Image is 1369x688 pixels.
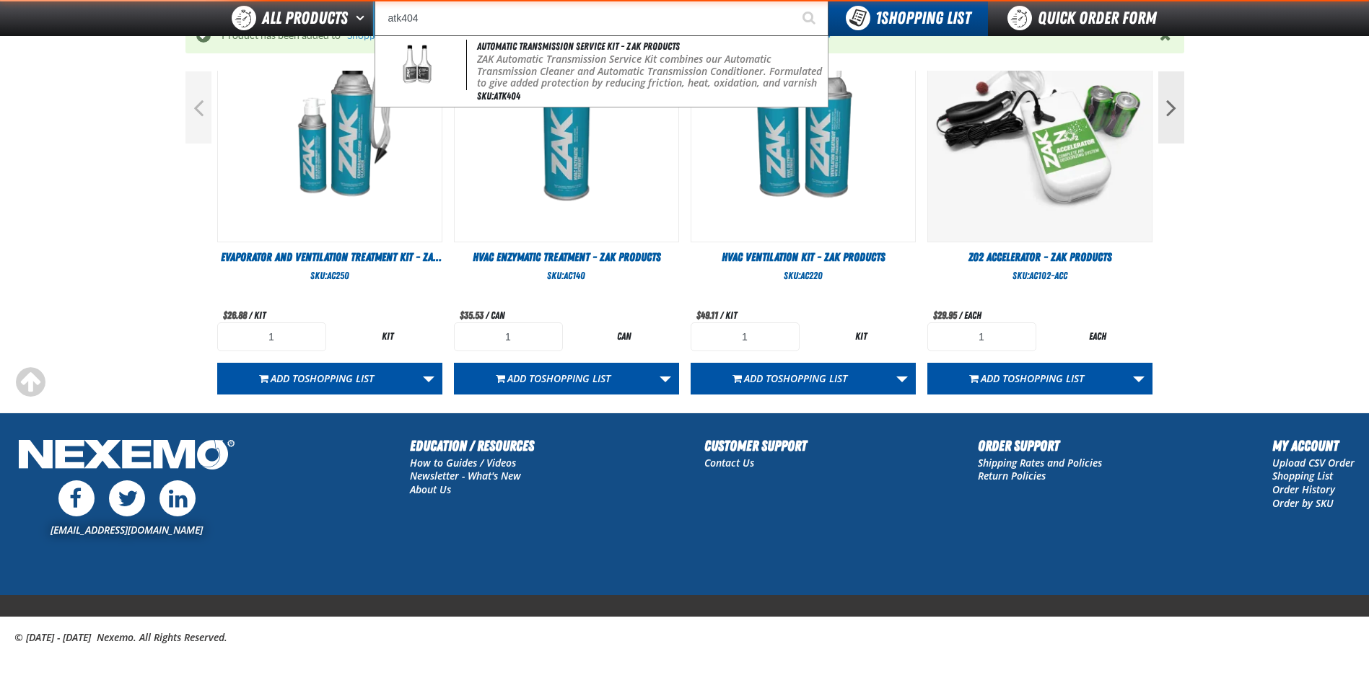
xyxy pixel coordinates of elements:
button: Add toShopping List [217,363,416,394]
div: can [570,330,679,343]
div: kit [807,330,916,343]
span: All Products [262,5,348,31]
h2: Education / Resources [410,435,534,457]
span: AC220 [800,270,823,281]
span: / [720,309,723,321]
img: Evaporator and Ventilation Treatment Kit - ZAK Products [218,18,442,242]
span: kit [254,309,266,321]
h2: Order Support [978,435,1102,457]
span: Shopping List [875,8,971,28]
img: ZO2 Accelerator - ZAK Products [928,18,1152,242]
span: SKU:ATK404 [477,90,520,102]
span: Add to [271,371,374,385]
: View Details of the HVAC Ventilation Kit - ZAK Products [691,18,915,242]
span: Shopping List [541,371,611,385]
a: About Us [410,482,451,496]
: View Details of the ZO2 Accelerator - ZAK Products [928,18,1152,242]
button: Add toShopping List [454,363,652,394]
a: HVAC Enzymatic Treatment - ZAK Products [454,250,679,265]
span: Automatic Transmission Service Kit - ZAK Products [477,40,680,52]
span: AC102-ACC [1029,270,1067,281]
a: HVAC Ventilation Kit - ZAK Products [691,250,916,265]
a: Return Policies [978,469,1046,482]
img: HVAC Enzymatic Treatment - ZAK Products [455,18,678,242]
a: [EMAIL_ADDRESS][DOMAIN_NAME] [51,523,203,537]
span: $49.11 [696,309,718,321]
h2: Customer Support [704,435,807,457]
div: SKU: [927,269,1153,283]
span: Add to [507,371,611,385]
input: Product Quantity [217,322,326,351]
span: / [249,309,252,321]
div: SKU: [691,269,916,283]
div: each [1044,330,1153,343]
a: More Actions [415,363,442,394]
a: More Actions [888,363,916,394]
h2: My Account [1272,435,1355,457]
span: / [486,309,489,321]
button: Next [1158,71,1184,144]
a: How to Guides / Videos [410,456,516,469]
span: Evaporator and Ventilation Treatment Kit - ZAK Products [221,250,442,280]
button: Add toShopping List [691,363,889,394]
button: Add toShopping List [927,363,1126,394]
img: 5b11588224570378025963-atk404_wo_nascar.png [385,40,450,90]
a: Shipping Rates and Policies [978,456,1102,469]
span: / [959,309,962,321]
span: Add to [981,371,1084,385]
: View Details of the HVAC Enzymatic Treatment - ZAK Products [455,18,678,242]
a: Newsletter - What's New [410,469,521,482]
input: Product Quantity [927,322,1036,351]
input: Product Quantity [691,322,800,351]
a: Order by SKU [1272,496,1334,510]
img: HVAC Ventilation Kit - ZAK Products [691,18,915,242]
span: Shopping List [1015,371,1084,385]
strong: 1 [875,8,881,28]
span: each [964,309,981,321]
input: Product Quantity [454,322,563,351]
span: Shopping List [305,371,374,385]
span: Add to [744,371,847,385]
button: Previous [185,71,211,144]
span: can [491,309,505,321]
a: More Actions [652,363,679,394]
span: kit [725,309,737,321]
span: $35.53 [460,309,484,321]
a: More Actions [1125,363,1153,394]
a: Upload CSV Order [1272,456,1355,469]
a: Evaporator and Ventilation Treatment Kit - ZAK Products [217,250,442,265]
div: SKU: [217,269,442,283]
span: AC250 [327,270,349,281]
a: ZO2 Accelerator - ZAK Products [927,250,1153,265]
a: Order History [1272,482,1335,496]
img: Nexemo Logo [14,435,239,477]
span: $29.95 [933,309,957,321]
p: ZAK Automatic Transmission Service Kit combines our Automatic Transmission Cleaner and Automatic ... [477,53,824,102]
span: ZO2 Accelerator - ZAK Products [968,250,1111,264]
a: Shopping List [347,30,407,41]
a: Contact Us [704,456,754,469]
span: HVAC Ventilation Kit - ZAK Products [722,250,885,264]
div: kit [333,330,442,343]
span: Shopping List [778,371,847,385]
div: SKU: [454,269,679,283]
span: AC140 [564,270,585,281]
: View Details of the Evaporator and Ventilation Treatment Kit - ZAK Products [218,18,442,242]
span: HVAC Enzymatic Treatment - ZAK Products [473,250,660,264]
a: Shopping List [1272,469,1333,482]
span: $26.88 [223,309,247,321]
div: Scroll to the top [14,366,46,398]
